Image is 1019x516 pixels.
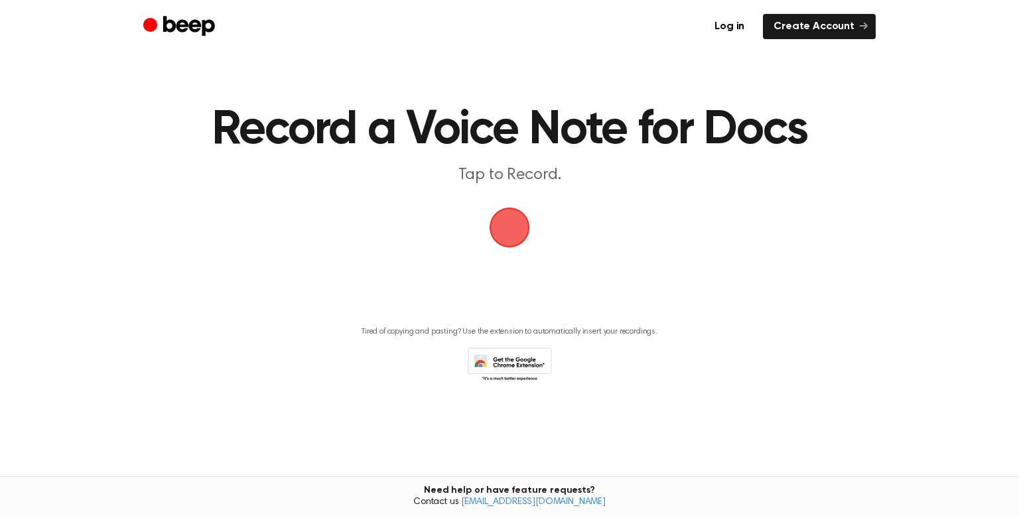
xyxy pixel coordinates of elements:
a: [EMAIL_ADDRESS][DOMAIN_NAME] [461,497,606,507]
a: Log in [704,14,755,39]
p: Tap to Record. [255,164,764,186]
span: Contact us [8,497,1011,509]
a: Create Account [763,14,876,39]
a: Beep [143,14,218,40]
img: Beep Logo [490,208,529,247]
h1: Record a Voice Note for Docs [170,106,849,154]
p: Tired of copying and pasting? Use the extension to automatically insert your recordings. [362,327,657,337]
